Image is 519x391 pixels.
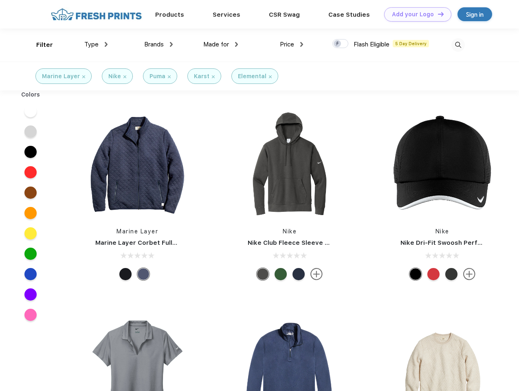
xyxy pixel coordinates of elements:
div: Anthracite [257,268,269,280]
img: dropdown.png [170,42,173,47]
div: University Red [427,268,440,280]
div: Filter [36,40,53,50]
img: dropdown.png [300,42,303,47]
img: filter_cancel.svg [123,75,126,78]
span: 5 Day Delivery [393,40,429,47]
div: Black [409,268,422,280]
div: Karst [194,72,209,81]
div: Midnight Navy [292,268,305,280]
div: Colors [15,90,46,99]
img: dropdown.png [105,42,108,47]
a: Nike Club Fleece Sleeve Swoosh Pullover Hoodie [248,239,400,246]
div: Puma [150,72,165,81]
img: desktop_search.svg [451,38,465,52]
span: Price [280,41,294,48]
div: Nike [108,72,121,81]
img: dropdown.png [235,42,238,47]
a: Marine Layer Corbet Full-Zip Jacket [95,239,208,246]
img: func=resize&h=266 [83,111,191,219]
span: Brands [144,41,164,48]
div: Navy [137,268,150,280]
img: more.svg [310,268,323,280]
a: Sign in [457,7,492,21]
img: filter_cancel.svg [168,75,171,78]
div: Anthracite [445,268,457,280]
span: Flash Eligible [354,41,389,48]
span: Type [84,41,99,48]
a: Nike [435,228,449,235]
div: Gorge Green [275,268,287,280]
a: CSR Swag [269,11,300,18]
a: Marine Layer [117,228,158,235]
img: fo%20logo%202.webp [48,7,144,22]
img: more.svg [463,268,475,280]
a: Products [155,11,184,18]
img: filter_cancel.svg [82,75,85,78]
div: Add your Logo [392,11,434,18]
div: Black [119,268,132,280]
a: Nike Dri-Fit Swoosh Perforated Cap [400,239,513,246]
img: func=resize&h=266 [388,111,497,219]
div: Sign in [466,10,484,19]
span: Made for [203,41,229,48]
div: Marine Layer [42,72,80,81]
div: Elemental [238,72,266,81]
img: filter_cancel.svg [212,75,215,78]
img: func=resize&h=266 [235,111,344,219]
a: Nike [283,228,297,235]
a: Services [213,11,240,18]
img: filter_cancel.svg [269,75,272,78]
img: DT [438,12,444,16]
